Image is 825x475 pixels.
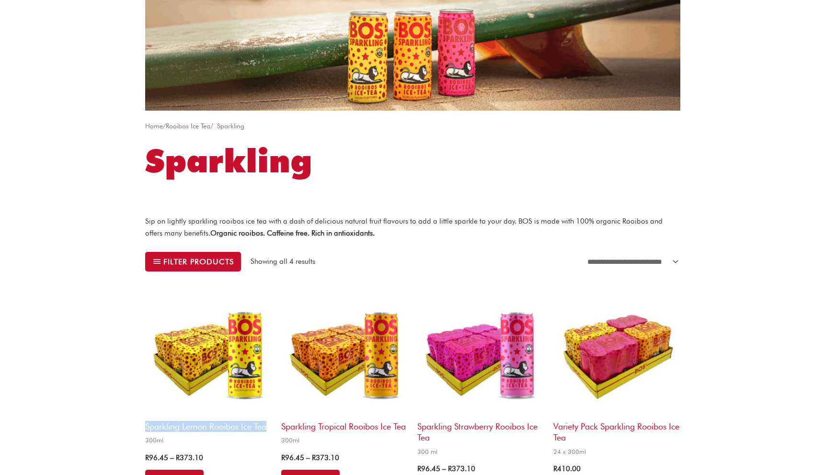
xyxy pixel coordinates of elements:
[312,453,339,462] bdi: 373.10
[582,254,680,270] select: Shop order
[281,290,408,416] img: sparkling tropical rooibos ice tea
[210,229,375,237] strong: Organic rooibos. Caffeine free. Rich in antioxidants.
[145,252,241,272] button: Filter products
[145,290,272,416] img: sparkling lemon rooibos ice tea
[176,453,180,462] span: R
[281,453,285,462] span: R
[448,464,475,473] bdi: 373.10
[251,256,315,267] p: Showing all 4 results
[145,138,680,183] h1: Sparkling
[281,436,408,444] span: 300ml
[553,448,680,456] span: 24 x 300ml
[417,416,544,443] h2: Sparkling Strawberry Rooibos Ice Tea
[312,453,316,462] span: R
[553,290,680,459] a: Variety Pack Sparkling Rooibos Ice Tea24 x 300ml
[281,416,408,432] h2: Sparkling Tropical Rooibos Ice Tea
[281,290,408,448] a: Sparkling Tropical Rooibos Ice Tea300ml
[166,122,210,130] a: Rooibos Ice Tea
[417,448,544,456] span: 300 ml
[448,464,452,473] span: R
[145,453,168,462] bdi: 96.45
[553,290,680,416] img: Variety Pack Sparkling Rooibos Ice Tea
[176,453,203,462] bdi: 373.10
[145,122,163,130] a: Home
[170,453,174,462] span: –
[145,436,272,444] span: 300ml
[553,416,680,443] h2: Variety Pack Sparkling Rooibos Ice Tea
[553,464,581,473] bdi: 410.00
[417,290,544,459] a: Sparkling Strawberry Rooibos Ice Tea300 ml
[145,215,680,239] p: Sip on lightly sparkling rooibos ice tea with a dash of delicious natural fruit flavours to add a...
[281,453,304,462] bdi: 96.45
[145,416,272,432] h2: Sparkling Lemon Rooibos Ice Tea
[306,453,310,462] span: –
[417,464,421,473] span: R
[145,120,680,132] nav: Breadcrumb
[417,464,440,473] bdi: 96.45
[553,464,557,473] span: R
[145,290,272,448] a: Sparkling Lemon Rooibos Ice Tea300ml
[417,290,544,416] img: sparkling strawberry rooibos ice tea
[145,453,149,462] span: R
[163,258,234,265] span: Filter products
[442,464,446,473] span: –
